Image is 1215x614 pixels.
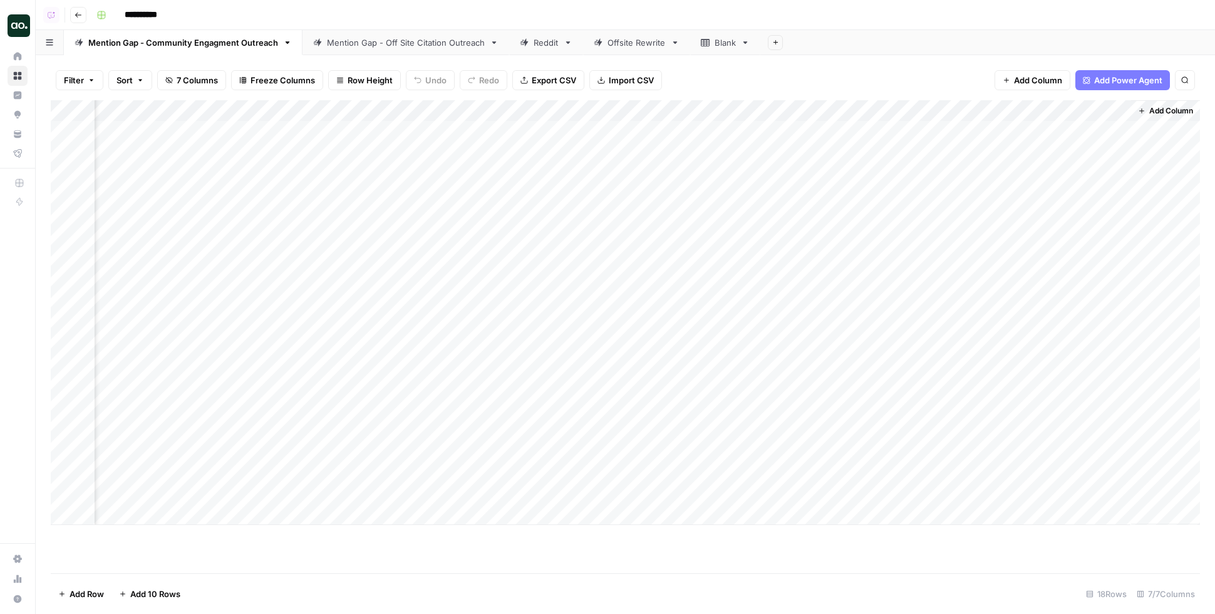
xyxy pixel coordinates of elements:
div: 7/7 Columns [1132,584,1200,604]
div: 18 Rows [1081,584,1132,604]
button: Undo [406,70,455,90]
button: Workspace: Dillon Test [8,10,28,41]
div: Blank [715,36,736,49]
a: Settings [8,549,28,569]
button: Add Power Agent [1075,70,1170,90]
button: Filter [56,70,103,90]
button: Add Column [1133,103,1198,119]
div: Mention Gap - Off Site Citation Outreach [327,36,485,49]
span: Sort [116,74,133,86]
a: Your Data [8,124,28,144]
a: Browse [8,66,28,86]
button: 7 Columns [157,70,226,90]
a: Opportunities [8,105,28,125]
a: Flightpath [8,143,28,164]
a: Reddit [509,30,583,55]
a: Offsite Rewrite [583,30,690,55]
button: Add Row [51,584,111,604]
span: Import CSV [609,74,654,86]
div: Mention Gap - Community Engagment Outreach [88,36,278,49]
a: Usage [8,569,28,589]
button: Sort [108,70,152,90]
button: Redo [460,70,507,90]
a: Mention Gap - Off Site Citation Outreach [302,30,509,55]
span: 7 Columns [177,74,218,86]
a: Insights [8,85,28,105]
div: Offsite Rewrite [607,36,666,49]
span: Add Column [1149,105,1193,117]
span: Undo [425,74,447,86]
button: Add 10 Rows [111,584,188,604]
button: Import CSV [589,70,662,90]
a: Blank [690,30,760,55]
span: Redo [479,74,499,86]
span: Freeze Columns [251,74,315,86]
div: Reddit [534,36,559,49]
span: Filter [64,74,84,86]
span: Export CSV [532,74,576,86]
span: Add 10 Rows [130,588,180,600]
button: Export CSV [512,70,584,90]
button: Help + Support [8,589,28,609]
button: Freeze Columns [231,70,323,90]
button: Row Height [328,70,401,90]
span: Row Height [348,74,393,86]
button: Add Column [995,70,1070,90]
a: Home [8,46,28,66]
span: Add Column [1014,74,1062,86]
img: Dillon Test Logo [8,14,30,37]
a: Mention Gap - Community Engagment Outreach [64,30,302,55]
span: Add Row [70,588,104,600]
span: Add Power Agent [1094,74,1162,86]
